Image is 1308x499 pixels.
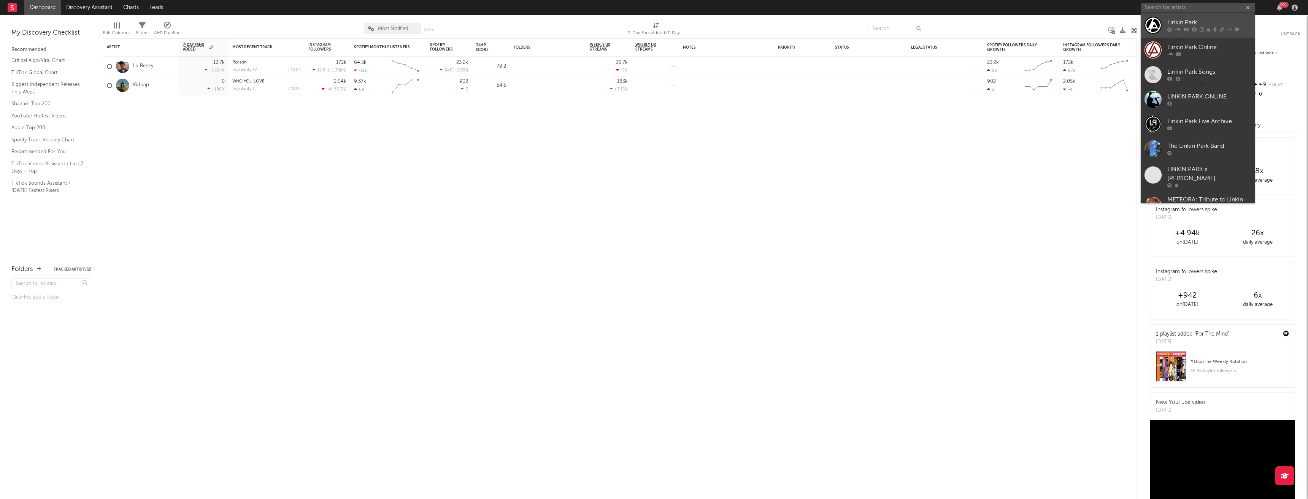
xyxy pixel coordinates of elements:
[313,68,346,73] div: ( )
[987,87,994,92] div: 2
[868,23,925,34] input: Search...
[354,45,411,49] div: Spotify Monthly Listeners
[610,87,628,92] div: +3.15 %
[1167,142,1251,151] div: The Linkin Park Band
[11,80,84,96] a: Biggest Independent Releases This Week
[317,68,328,73] span: 12.6k
[11,29,91,38] div: My Discovery Checklist
[354,87,364,92] div: 69
[288,87,301,91] div: [DATE]
[11,45,91,54] div: Recommended
[11,56,84,65] a: Critical Algo/Viral Chart
[987,68,997,73] div: 92
[456,60,468,65] div: 23.2k
[334,79,346,84] div: 2.04k
[1141,112,1255,136] a: Linkin Park Live Archive
[322,87,346,92] div: ( )
[232,60,247,65] a: Reason
[1152,291,1222,300] div: +942
[987,79,996,84] div: 902
[1167,18,1251,27] div: Linkin Park
[1250,90,1300,100] div: 0
[835,45,884,50] div: Status
[1150,351,1295,387] a: #16onThe Weekly Rotation38.3kplaylist followers
[1141,136,1255,161] a: The Linkin Park Band
[329,68,345,73] span: +1.38k %
[213,60,225,65] div: 13.7k
[476,43,495,52] div: Jump Score
[136,19,148,41] div: Filters
[11,179,84,195] a: TikTok Sounds Assistant / [DATE] Fastest Risers
[1167,165,1251,183] div: LINKIN PARK x [PERSON_NAME]
[1167,117,1251,126] div: Linkin Park Live Archive
[1156,268,1217,276] div: Instagram followers spike
[1152,300,1222,309] div: on [DATE]
[1167,68,1251,77] div: Linkin Park Songs
[1063,68,1075,73] div: 872
[354,79,366,84] div: 9.37k
[459,79,468,84] div: 902
[1141,62,1255,87] a: Linkin Park Songs
[1279,2,1289,8] div: 99 +
[1152,238,1222,247] div: on [DATE]
[466,87,468,92] span: 3
[1141,3,1255,13] input: Search for artists
[1222,300,1293,309] div: daily average
[616,60,628,65] div: 36.7k
[11,160,84,175] a: TikTok Videos Assistant / Last 7 Days - Top
[103,29,130,38] div: Edit Columns
[1222,238,1293,247] div: daily average
[232,79,264,84] a: WHO YOU LOVE
[1156,206,1217,214] div: Instagram followers spike
[232,87,255,91] div: popularity: 7
[222,79,225,84] div: 0
[1222,167,1293,176] div: 18 x
[1141,38,1255,62] a: Linkin Park Online
[616,68,628,73] div: -9 %
[1063,79,1075,84] div: 2.05k
[476,62,506,71] div: 79.2
[232,60,301,65] div: Reason
[1190,366,1289,375] div: 38.3k playlist followers
[11,265,33,274] div: Folders
[154,19,181,41] div: A&R Pipeline
[11,278,91,289] input: Search for folders...
[378,26,408,31] span: Most Notified
[207,87,225,92] div: +100 %
[232,45,289,49] div: Most Recent Track
[1281,30,1300,38] button: Untrack
[308,43,335,52] div: Instagram Followers
[1141,161,1255,192] a: LINKIN PARK x [PERSON_NAME]
[635,43,664,52] span: Weekly UK Streams
[444,68,452,73] span: 846
[354,68,367,73] div: -11k
[1063,60,1073,65] div: 172k
[1250,80,1300,90] div: 9
[430,43,457,52] div: Spotify Followers
[1190,357,1289,366] div: # 16 on The Weekly Rotation
[336,60,346,65] div: 172k
[1097,76,1132,95] svg: Chart title
[987,43,1044,52] div: Spotify Followers Daily Growth
[288,68,301,72] div: [DATE]
[1152,229,1222,238] div: +4.94k
[476,81,506,90] div: 54.5
[1021,76,1056,95] svg: Chart title
[1277,5,1282,11] button: 99+
[1063,43,1120,52] div: Instagram Followers Daily Growth
[1167,195,1251,214] div: METEORA: Tribute to Linkin Park
[1194,331,1229,337] a: "For The Mind"
[911,45,960,50] div: Legal Status
[778,45,808,50] div: Priority
[133,82,149,89] a: Kidnap
[1141,192,1255,222] a: METEORA: Tribute to Linkin Park
[154,29,181,38] div: A&R Pipeline
[354,60,367,65] div: 64.5k
[11,124,84,132] a: Apple Top 200
[1167,92,1251,101] div: LINKIN PARK ONLINE
[617,79,628,84] div: 183k
[133,63,153,70] a: La Reezy
[1156,338,1229,346] div: [DATE]
[1266,83,1284,87] span: +28.6 %
[683,45,759,50] div: Notes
